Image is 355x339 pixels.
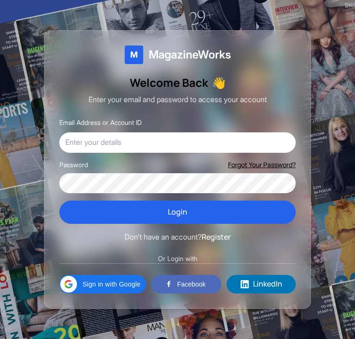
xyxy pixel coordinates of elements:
[228,160,296,169] button: Forgot Your Password?
[152,254,203,263] span: Or Login with
[227,275,296,293] button: LinkedIn
[59,75,296,90] h1: Welcome Back
[149,47,231,62] span: MagazineWorks
[282,179,290,187] button: Show password
[212,75,226,90] span: Waving hand
[202,231,231,243] button: Register
[59,275,146,293] div: Sign in with Google
[59,160,88,169] label: Password
[130,48,138,61] span: M
[125,232,202,241] span: Don't have an account?
[59,94,296,106] p: Enter your email and password to access your account
[152,275,221,293] button: Facebook
[59,132,296,153] input: Enter your details
[253,278,282,290] span: LinkedIn
[82,279,140,289] span: Sign in with Google
[59,201,296,224] button: Login
[59,118,142,126] label: Email Address or Account ID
